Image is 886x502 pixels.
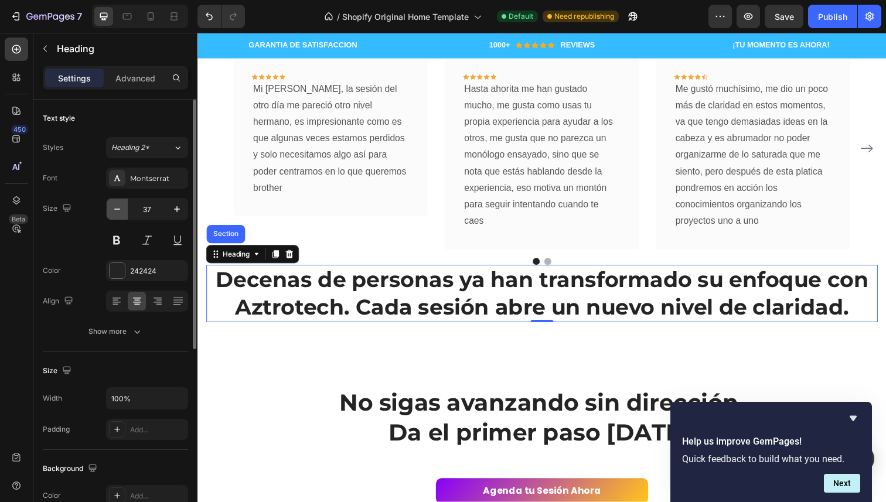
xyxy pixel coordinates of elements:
h2: Rich Text Editor. Editing area: main [545,7,646,19]
div: Color [43,490,61,501]
button: Dot [342,230,349,237]
p: Quick feedback to build what you need. [682,453,860,465]
div: Size [43,201,74,217]
button: Hide survey [846,411,860,425]
h2: GARANTIA DE SATISFACCION [51,7,164,19]
div: Heading [23,221,56,231]
span: Heading 2* [111,142,149,153]
span: Need republishing [554,11,614,22]
div: Beta [9,214,28,224]
div: Publish [818,11,847,23]
h2: 1000+ [297,7,321,19]
div: Add... [130,491,185,501]
div: Size [43,363,74,379]
div: Section [14,202,44,209]
div: Styles [43,142,63,153]
div: Color [43,265,61,276]
p: Agenda tu Sesión Ahora [291,462,412,474]
span: Default [509,11,533,22]
button: Next question [824,474,860,493]
button: Show more [43,321,188,342]
button: Heading 2* [106,137,188,158]
button: Save [765,5,803,28]
h2: Help us improve GemPages! [682,435,860,449]
div: Show more [88,326,143,337]
div: Width [43,393,62,404]
div: Montserrat [130,173,185,184]
div: Padding [43,424,70,435]
span: / [337,11,340,23]
p: Settings [58,72,91,84]
h2: Rich Text Editor. Editing area: main [9,237,694,296]
button: 7 [5,5,87,28]
p: Heading [57,42,183,56]
span: Shopify Original Home Template [342,11,469,23]
button: Carousel Next Arrow [674,109,693,128]
button: <p>Agenda tu Sesión Ahora</p> [243,455,460,481]
p: 7 [77,9,82,23]
div: 450 [11,125,28,134]
input: Auto [107,388,188,409]
button: Dot [354,230,361,237]
button: Publish [808,5,857,28]
p: Me gustó muchísimo, me dio un poco más de claridad en estos momentos, va que tengo demasiadas ide... [488,49,646,201]
p: Decenas de personas ya han transformado su enfoque con Aztrotech. Cada sesión abre un nuevo nivel... [10,238,693,295]
p: REVIEWS [370,8,405,18]
div: Add... [130,425,185,435]
p: Hasta ahorita me han gustado mucho, me gusta como usas tu propia experiencia para ayudar a los ot... [272,49,431,201]
iframe: Design area [197,33,886,502]
span: Save [775,12,794,22]
div: Align [43,293,76,309]
p: Advanced [115,72,155,84]
div: Background [43,461,100,477]
div: 242424 [130,266,185,276]
div: Font [43,173,57,183]
div: Help us improve GemPages! [682,411,860,493]
div: Undo/Redo [197,5,245,28]
p: ¡TU MOMENTO ES AHORA! [546,8,645,18]
div: Text style [43,113,75,124]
